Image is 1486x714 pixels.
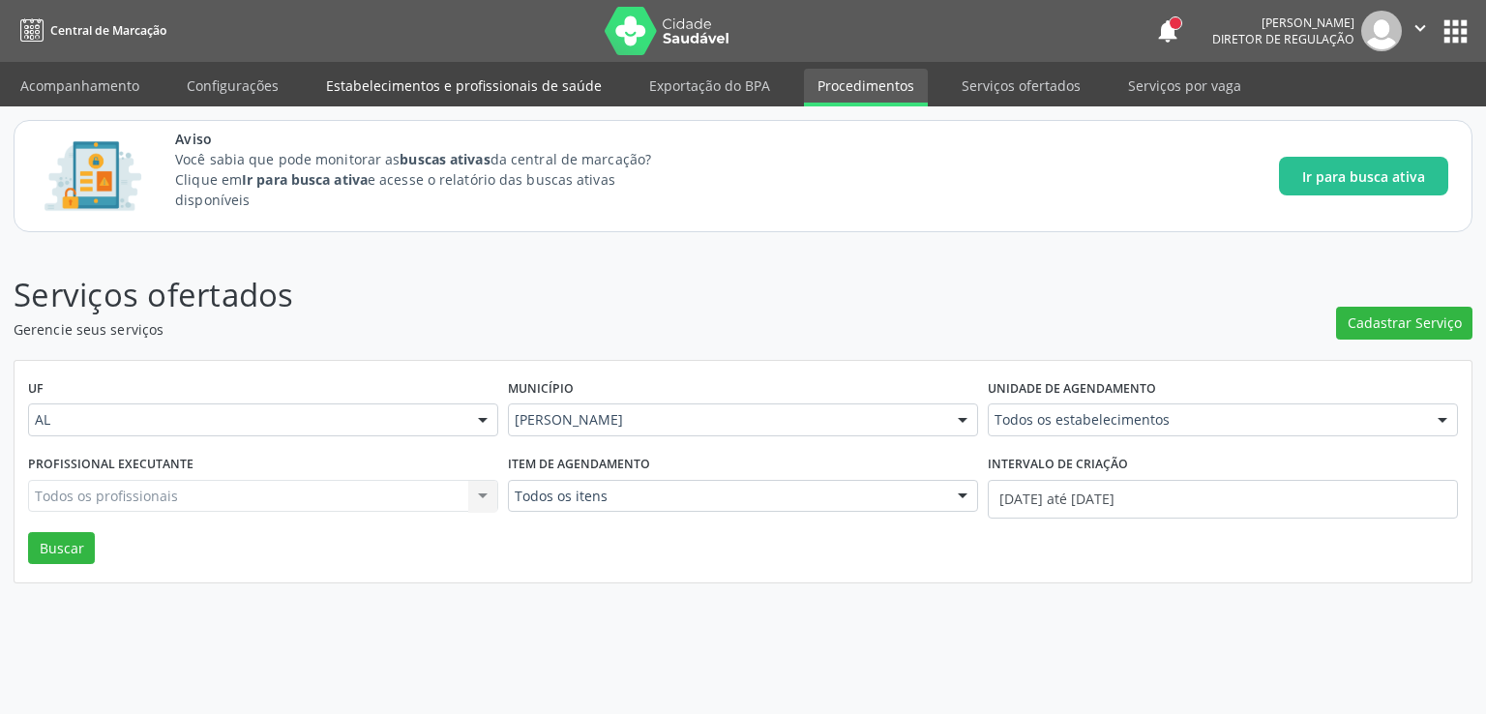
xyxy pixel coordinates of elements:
div: [PERSON_NAME] [1212,15,1354,31]
a: Serviços por vaga [1114,69,1255,103]
label: UF [28,374,44,404]
strong: buscas ativas [400,150,490,168]
a: Acompanhamento [7,69,153,103]
span: AL [35,410,459,430]
label: Unidade de agendamento [988,374,1156,404]
label: Item de agendamento [508,450,650,480]
img: img [1361,11,1402,51]
label: Intervalo de criação [988,450,1128,480]
button: Buscar [28,532,95,565]
span: Central de Marcação [50,22,166,39]
strong: Ir para busca ativa [242,170,368,189]
span: Ir para busca ativa [1302,166,1425,187]
input: Selecione um intervalo [988,480,1458,519]
p: Você sabia que pode monitorar as da central de marcação? Clique em e acesse o relatório das busca... [175,149,687,210]
p: Serviços ofertados [14,271,1035,319]
a: Serviços ofertados [948,69,1094,103]
span: [PERSON_NAME] [515,410,938,430]
a: Central de Marcação [14,15,166,46]
i:  [1410,17,1431,39]
span: Aviso [175,129,687,149]
a: Configurações [173,69,292,103]
a: Procedimentos [804,69,928,106]
label: Município [508,374,574,404]
span: Cadastrar Serviço [1348,312,1462,333]
label: Profissional executante [28,450,193,480]
p: Gerencie seus serviços [14,319,1035,340]
a: Exportação do BPA [636,69,784,103]
button: notifications [1154,17,1181,45]
span: Todos os itens [515,487,938,506]
button: Cadastrar Serviço [1336,307,1472,340]
button:  [1402,11,1439,51]
a: Estabelecimentos e profissionais de saúde [312,69,615,103]
span: Todos os estabelecimentos [995,410,1418,430]
span: Diretor de regulação [1212,31,1354,47]
button: Ir para busca ativa [1279,157,1448,195]
img: Imagem de CalloutCard [38,133,148,220]
button: apps [1439,15,1472,48]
